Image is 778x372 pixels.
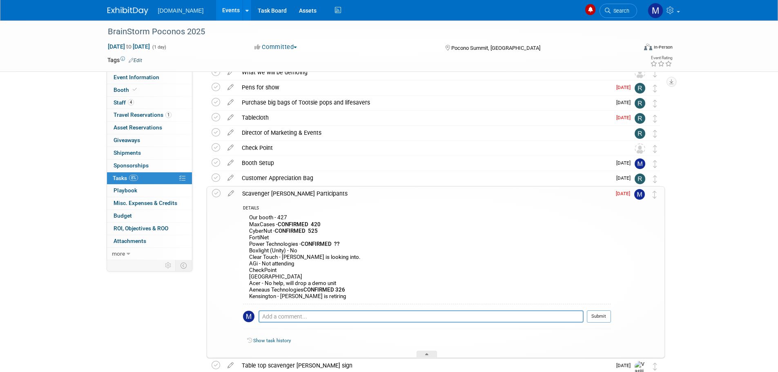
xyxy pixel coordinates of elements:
span: Staff [114,99,134,106]
span: [DATE] [616,175,635,181]
td: Toggle Event Tabs [175,260,192,271]
span: [DATE] [616,191,634,196]
td: Personalize Event Tab Strip [161,260,176,271]
a: edit [223,144,238,151]
b: CONFIRMED 525 [275,228,318,234]
img: Mark Menzella [634,189,645,200]
a: Playbook [107,185,192,197]
img: Rachelle Menzella [635,174,645,184]
div: Event Rating [650,56,672,60]
span: 1 [165,112,172,118]
div: Director of Marketing & Events [238,126,618,140]
span: [DATE] [616,85,635,90]
span: [DATE] [DATE] [107,43,150,50]
i: Move task [653,69,657,77]
a: Asset Reservations [107,122,192,134]
div: In-Person [653,44,673,50]
i: Move task [653,100,657,107]
a: edit [223,362,238,369]
div: Check Point [238,141,618,155]
a: ROI, Objectives & ROO [107,223,192,235]
img: Rachelle Menzella [635,83,645,94]
span: Tasks [113,175,138,181]
a: edit [223,84,238,91]
span: Asset Reservations [114,124,162,131]
div: Scavenger [PERSON_NAME] Participants [238,187,611,200]
img: Mark Menzella [635,158,645,169]
img: Unassigned [635,143,645,154]
a: Shipments [107,147,192,159]
a: edit [223,114,238,121]
span: Booth [114,87,138,93]
span: Shipments [114,149,141,156]
span: Misc. Expenses & Credits [114,200,177,206]
span: Event Information [114,74,159,80]
span: Pocono Summit, [GEOGRAPHIC_DATA] [451,45,540,51]
span: ROI, Objectives & ROO [114,225,168,232]
span: [DOMAIN_NAME] [158,7,204,14]
span: Playbook [114,187,137,194]
a: Sponsorships [107,160,192,172]
img: Format-Inperson.png [644,44,652,50]
a: Event Information [107,71,192,84]
a: Edit [129,58,142,63]
img: Rachelle Menzella [635,113,645,124]
img: Mark Menzella [648,3,663,18]
span: Search [611,8,629,14]
a: Misc. Expenses & Credits [107,197,192,209]
i: Move task [653,145,657,153]
div: Event Format [589,42,673,55]
b: CONFIRMED ?? [301,241,340,247]
i: Move task [653,85,657,92]
b: CONFIRMED 420 [278,221,321,227]
span: (1 day) [152,45,166,50]
span: [DATE] [616,160,635,166]
span: 4 [128,99,134,105]
div: DETAILS [243,205,611,212]
div: Booth Setup [238,156,611,170]
span: more [112,250,125,257]
img: Rachelle Menzella [635,128,645,139]
span: [DATE] [616,363,635,368]
img: Mark Menzella [243,311,254,322]
div: Purchase big bags of Tootsie pops and lifesavers [238,96,611,109]
td: Tags [107,56,142,64]
a: edit [223,174,238,182]
i: Move task [653,363,657,370]
img: ExhibitDay [107,7,148,15]
a: edit [223,159,238,167]
button: Submit [587,310,611,323]
span: 8% [129,175,138,181]
a: edit [224,190,238,197]
span: Attachments [114,238,146,244]
img: Rachelle Menzella [635,98,645,109]
a: edit [223,129,238,136]
img: Unassigned [635,68,645,78]
a: Travel Reservations1 [107,109,192,121]
span: Travel Reservations [114,111,172,118]
a: edit [223,99,238,106]
a: Tasks8% [107,172,192,185]
i: Move task [653,130,657,138]
a: Search [600,4,637,18]
a: Attachments [107,235,192,247]
i: Move task [653,160,657,168]
a: edit [223,69,238,76]
a: Staff4 [107,97,192,109]
a: Booth [107,84,192,96]
div: BrainStorm Poconos 2025 [105,25,625,39]
a: Budget [107,210,192,222]
div: Customer Appreciation Bag [238,171,611,185]
button: Committed [252,43,300,51]
span: [DATE] [616,115,635,120]
i: Move task [653,191,657,198]
span: to [125,43,133,50]
b: CONFIRMED 326 [303,287,345,293]
i: Move task [653,115,657,123]
div: Tablecloth [238,111,611,125]
i: Move task [653,175,657,183]
span: Sponsorships [114,162,149,169]
div: Pens for show [238,80,611,94]
div: Our booth - 427 MaxCases - CyberNut - FortiNet Power Technologies - Boxlight (Unity) - No Clear T... [243,212,611,304]
span: Giveaways [114,137,140,143]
